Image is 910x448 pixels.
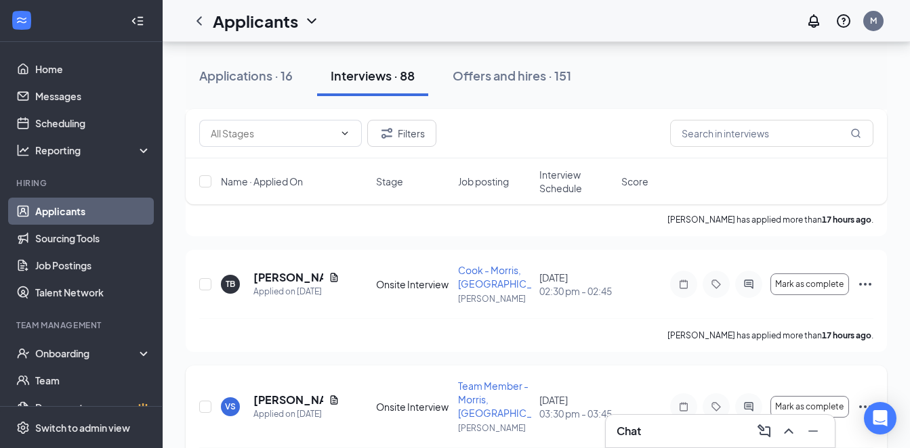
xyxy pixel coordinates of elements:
span: 03:30 pm - 03:45 pm [539,407,613,420]
svg: ChevronDown [339,128,350,139]
div: Open Intercom Messenger [864,402,896,434]
div: Onsite Interview [376,277,450,291]
div: Team Management [16,319,148,331]
svg: Analysis [16,143,30,157]
a: Talent Network [35,279,151,306]
svg: WorkstreamLogo [15,14,28,27]
button: Mark as complete [770,396,849,418]
button: ComposeMessage [753,420,775,442]
a: DocumentsCrown [35,394,151,421]
span: Stage [376,175,403,188]
div: Onsite Interview [376,400,450,413]
input: Search in interviews [670,120,873,147]
button: Mark as complete [770,273,849,295]
svg: Collapse [131,14,144,28]
a: Scheduling [35,110,151,137]
h5: [PERSON_NAME] [253,393,323,407]
b: 17 hours ago [822,215,871,225]
div: Reporting [35,143,152,157]
svg: Note [676,401,692,412]
p: [PERSON_NAME] [458,293,532,305]
svg: Note [676,279,692,290]
div: M [870,15,877,26]
div: Offers and hires · 151 [453,67,571,84]
svg: MagnifyingGlass [850,128,861,139]
svg: ChevronLeft [191,13,207,29]
svg: Ellipses [857,276,873,292]
div: Switch to admin view [35,421,130,434]
div: Applications · 16 [199,67,293,84]
span: Mark as complete [775,402,844,411]
div: [DATE] [539,393,613,420]
a: Job Postings [35,252,151,279]
svg: Tag [708,401,724,412]
svg: Document [329,272,339,283]
p: [PERSON_NAME] has applied more than . [667,214,873,225]
b: 17 hours ago [822,330,871,340]
span: Job posting [458,175,509,188]
span: Cook - Morris, [GEOGRAPHIC_DATA] [458,264,557,290]
a: Home [35,55,151,83]
svg: Ellipses [857,399,873,415]
div: VS [225,401,236,412]
button: Filter Filters [367,120,436,147]
svg: ChevronUp [781,423,797,439]
svg: UserCheck [16,346,30,360]
svg: Minimize [805,423,821,439]
div: Interviews · 88 [331,67,415,84]
div: [DATE] [539,271,613,298]
p: [PERSON_NAME] has applied more than . [667,330,873,341]
div: Hiring [16,177,148,189]
h1: Applicants [213,9,298,32]
span: Score [621,175,648,188]
input: All Stages [211,126,334,141]
a: Applicants [35,198,151,225]
svg: ActiveChat [741,279,757,290]
button: Minimize [802,420,824,442]
div: TB [226,278,235,290]
a: Team [35,367,151,394]
svg: Filter [379,125,395,141]
span: Name · Applied On [221,175,303,188]
h5: [PERSON_NAME] [253,270,323,285]
svg: QuestionInfo [835,13,852,29]
svg: Tag [708,279,724,290]
svg: Notifications [806,13,822,29]
h3: Chat [617,424,641,439]
span: Mark as complete [775,279,844,289]
p: [PERSON_NAME] [458,422,532,434]
svg: ComposeMessage [756,423,772,439]
a: Sourcing Tools [35,225,151,252]
div: Onboarding [35,346,140,360]
svg: Settings [16,421,30,434]
button: ChevronUp [778,420,800,442]
div: Applied on [DATE] [253,407,339,421]
div: Applied on [DATE] [253,285,339,298]
svg: ChevronDown [304,13,320,29]
a: Messages [35,83,151,110]
svg: Document [329,395,339,405]
span: Interview Schedule [539,168,613,195]
span: Team Member - Morris, [GEOGRAPHIC_DATA] [458,380,557,419]
svg: ActiveChat [741,401,757,412]
span: 02:30 pm - 02:45 pm [539,284,613,298]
